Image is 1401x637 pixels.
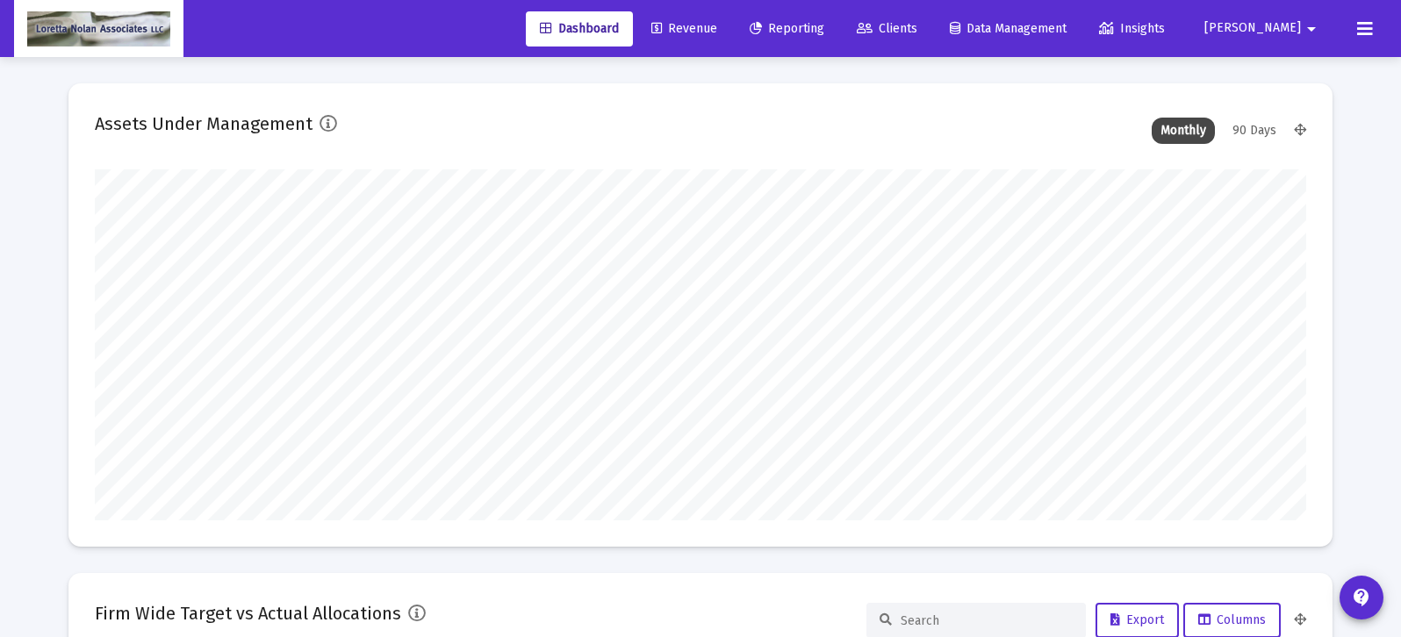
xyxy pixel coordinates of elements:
span: Revenue [651,21,717,36]
span: Export [1110,612,1164,627]
mat-icon: contact_support [1351,587,1372,608]
div: 90 Days [1224,118,1285,144]
a: Reporting [736,11,838,47]
a: Data Management [936,11,1081,47]
span: Dashboard [540,21,619,36]
a: Clients [843,11,931,47]
span: Reporting [750,21,824,36]
span: Insights [1099,21,1165,36]
div: Monthly [1152,118,1215,144]
a: Insights [1085,11,1179,47]
span: Data Management [950,21,1067,36]
button: [PERSON_NAME] [1183,11,1343,46]
input: Search [901,613,1073,628]
span: [PERSON_NAME] [1204,21,1301,36]
mat-icon: arrow_drop_down [1301,11,1322,47]
span: Clients [857,21,917,36]
a: Revenue [637,11,731,47]
h2: Firm Wide Target vs Actual Allocations [95,599,401,627]
a: Dashboard [526,11,633,47]
h2: Assets Under Management [95,110,313,138]
span: Columns [1198,612,1266,627]
img: Dashboard [27,11,170,47]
